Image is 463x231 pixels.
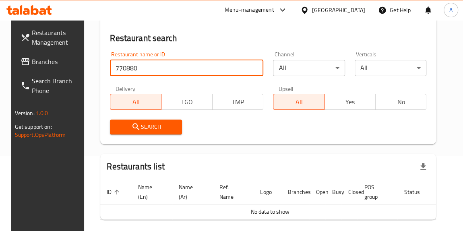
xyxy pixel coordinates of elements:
[14,71,88,100] a: Search Branch Phone
[379,96,424,108] span: No
[273,94,325,110] button: All
[110,60,263,76] input: Search for restaurant name or ID..
[312,6,365,14] div: [GEOGRAPHIC_DATA]
[212,94,264,110] button: TMP
[116,86,136,91] label: Delivery
[309,180,325,204] th: Open
[15,108,35,118] span: Version:
[165,96,209,108] span: TGO
[279,86,294,91] label: Upsell
[107,187,122,197] span: ID
[281,180,309,204] th: Branches
[364,182,388,202] span: POS group
[36,108,48,118] span: 1.0.0
[413,157,433,176] div: Export file
[273,60,345,76] div: All
[277,96,321,108] span: All
[15,122,52,132] span: Get support on:
[32,57,82,66] span: Branches
[341,180,358,204] th: Closed
[449,6,453,14] span: A
[404,187,430,197] span: Status
[32,76,82,95] span: Search Branch Phone
[138,182,163,202] span: Name (En)
[161,94,213,110] button: TGO
[375,94,427,110] button: No
[216,96,260,108] span: TMP
[32,28,82,47] span: Restaurants Management
[328,96,372,108] span: Yes
[116,122,176,132] span: Search
[110,120,182,134] button: Search
[15,130,66,140] a: Support.OpsPlatform
[251,206,289,217] span: No data to show
[110,94,161,110] button: All
[324,94,376,110] button: Yes
[179,182,203,202] span: Name (Ar)
[107,161,164,173] h2: Restaurants list
[14,23,88,52] a: Restaurants Management
[114,96,158,108] span: All
[225,5,274,15] div: Menu-management
[110,32,426,44] h2: Restaurant search
[325,180,341,204] th: Busy
[219,182,244,202] span: Ref. Name
[14,52,88,71] a: Branches
[355,60,427,76] div: All
[254,180,281,204] th: Logo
